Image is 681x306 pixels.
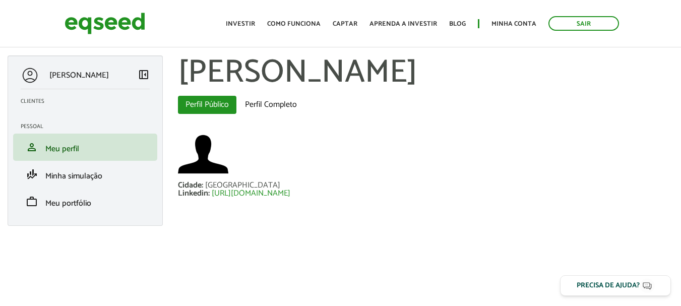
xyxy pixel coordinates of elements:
a: Minha conta [491,21,536,27]
span: Meu portfólio [45,197,91,210]
a: finance_modeMinha simulação [21,168,150,180]
a: Como funciona [267,21,321,27]
span: : [202,178,203,192]
a: Perfil Completo [237,96,304,114]
a: Sair [548,16,619,31]
a: personMeu perfil [21,141,150,153]
h1: [PERSON_NAME] [178,55,673,91]
span: finance_mode [26,168,38,180]
span: Minha simulação [45,169,102,183]
a: workMeu portfólio [21,196,150,208]
a: Investir [226,21,255,27]
p: [PERSON_NAME] [49,71,109,80]
a: Captar [333,21,357,27]
h2: Clientes [21,98,157,104]
h2: Pessoal [21,124,157,130]
div: Linkedin [178,190,212,198]
a: Ver perfil do usuário. [178,129,228,179]
div: Cidade [178,181,205,190]
span: person [26,141,38,153]
a: Aprenda a investir [369,21,437,27]
li: Minha simulação [13,161,157,188]
a: Colapsar menu [138,69,150,83]
a: Perfil Público [178,96,236,114]
li: Meu perfil [13,134,157,161]
a: [URL][DOMAIN_NAME] [212,190,290,198]
span: Meu perfil [45,142,79,156]
img: EqSeed [65,10,145,37]
span: : [208,187,210,200]
span: work [26,196,38,208]
span: left_panel_close [138,69,150,81]
a: Blog [449,21,466,27]
li: Meu portfólio [13,188,157,215]
img: Foto de Roberto Feijo [178,129,228,179]
div: [GEOGRAPHIC_DATA] [205,181,280,190]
